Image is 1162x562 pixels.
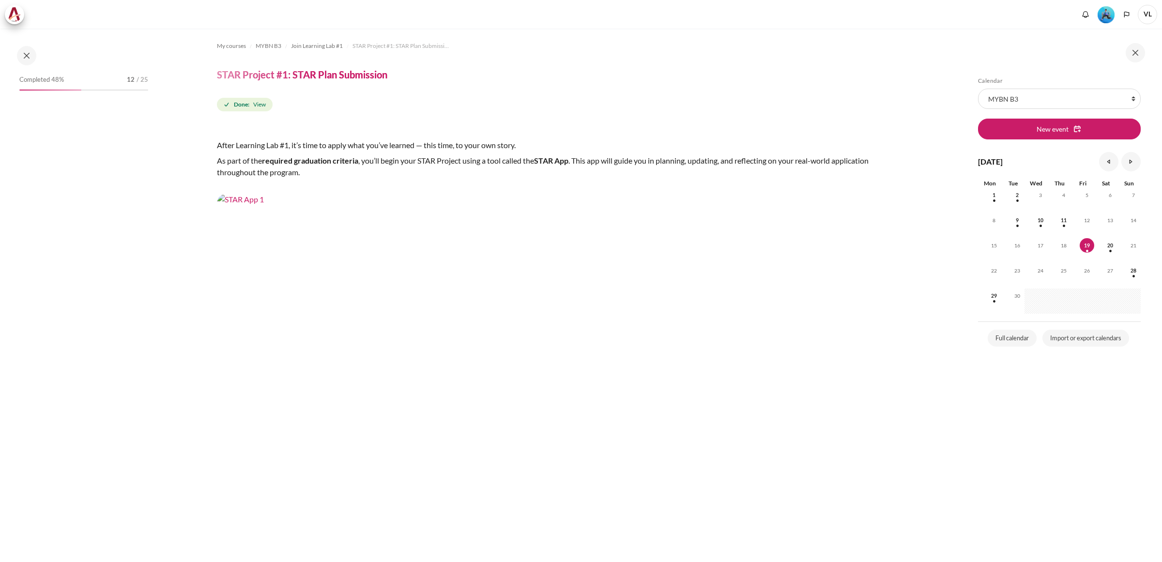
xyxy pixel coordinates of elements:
[291,40,343,52] a: Join Learning Lab #1
[978,77,1141,349] section: Blocks
[1126,268,1141,273] a: Sunday, 28 September events
[217,155,897,178] p: As part of the , you’ll begin your STAR Project using a tool called the . This app will guide you...
[1078,7,1093,22] div: Show notification window with no new notifications
[978,77,1141,85] h5: Calendar
[1033,188,1048,202] span: 3
[1102,180,1110,187] span: Sat
[352,40,449,52] a: STAR Project #1: STAR Plan Submission
[987,263,1001,278] span: 22
[1138,5,1157,24] a: User menu
[1056,188,1071,202] span: 4
[1080,238,1094,253] span: 19
[987,238,1001,253] span: 15
[1056,217,1071,223] a: Thursday, 11 September events
[1010,188,1024,202] span: 2
[352,42,449,50] span: STAR Project #1: STAR Plan Submission
[217,40,246,52] a: My courses
[1126,263,1141,278] span: 28
[5,5,29,24] a: Architeck Architeck
[1080,213,1094,228] span: 12
[1010,238,1024,253] span: 16
[1042,330,1129,347] a: Import or export calendars
[234,100,249,109] strong: Done:
[253,100,266,109] span: View
[1030,180,1042,187] span: Wed
[1010,213,1024,228] span: 9
[217,68,387,81] h4: STAR Project #1: STAR Plan Submission
[987,213,1001,228] span: 8
[1103,188,1117,202] span: 6
[1010,289,1024,303] span: 30
[978,156,1003,167] h4: [DATE]
[987,188,1001,202] span: 1
[1079,180,1086,187] span: Fri
[217,139,897,151] p: After Learning Lab #1, it’s time to apply what you’ve learned — this time, to your own story.
[1033,217,1048,223] a: Wednesday, 10 September events
[1080,188,1094,202] span: 5
[1138,5,1157,24] span: VL
[1056,213,1071,228] span: 11
[1094,5,1118,23] a: Level #3
[1126,213,1141,228] span: 14
[1080,263,1094,278] span: 26
[1080,243,1094,248] a: Today Friday, 19 September
[987,289,1001,303] span: 29
[19,75,64,85] span: Completed 48%
[1126,188,1141,202] span: 7
[984,180,996,187] span: Mon
[1033,263,1048,278] span: 24
[1071,238,1094,263] td: Today
[1103,263,1117,278] span: 27
[1103,243,1117,248] a: Saturday, 20 September events
[217,42,246,50] span: My courses
[1098,5,1115,23] div: Level #3
[987,293,1001,299] a: Monday, 29 September events
[1037,124,1069,134] span: New event
[1056,238,1071,253] span: 18
[1033,213,1048,228] span: 10
[256,42,281,50] span: MYBN B3
[1010,192,1024,198] a: Tuesday, 2 September events
[534,156,568,165] strong: STAR App
[217,38,897,54] nav: Navigation bar
[1098,6,1115,23] img: Level #3
[1009,180,1018,187] span: Tue
[988,330,1037,347] a: Full calendar
[1033,238,1048,253] span: 17
[291,42,343,50] span: Join Learning Lab #1
[987,192,1001,198] a: Monday, 1 September events
[217,96,275,113] div: Completion requirements for STAR Project #1: STAR Plan Submission
[1056,263,1071,278] span: 25
[8,7,21,22] img: Architeck
[262,156,358,165] strong: required graduation criteria
[1103,213,1117,228] span: 13
[1126,238,1141,253] span: 21
[1119,7,1134,22] button: Languages
[127,75,135,85] span: 12
[1055,180,1065,187] span: Thu
[1124,180,1134,187] span: Sun
[1103,238,1117,253] span: 20
[137,75,148,85] span: / 25
[1010,263,1024,278] span: 23
[256,40,281,52] a: MYBN B3
[19,90,81,91] div: 48%
[1010,217,1024,223] a: Tuesday, 9 September events
[978,119,1141,139] button: New event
